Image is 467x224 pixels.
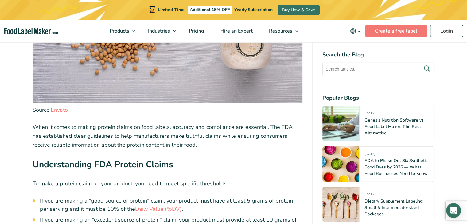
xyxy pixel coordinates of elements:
[33,106,303,114] figcaption: Source:
[33,123,303,149] p: When it comes to making protein claims on food labels, accuracy and compliance are essential. The...
[40,197,303,213] li: If you are making a “good source of protein” claim, your product must have at least 5 grams of pr...
[322,94,434,102] h4: Popular Blogs
[364,198,423,217] a: Dietary Supplement Labeling: Small & Intermediate-sized Packages
[146,28,171,34] span: Industries
[140,20,179,42] a: Industries
[158,7,185,13] span: Limited Time!
[188,6,232,14] span: Additional 15% OFF
[33,159,173,170] strong: Understanding FDA Protein Claims
[364,151,375,158] span: [DATE]
[187,28,205,34] span: Pricing
[234,7,273,13] span: Yearly Subscription
[364,192,375,199] span: [DATE]
[446,203,461,218] div: Open Intercom Messenger
[322,62,434,75] input: Search articles...
[108,28,130,34] span: Products
[364,111,375,118] span: [DATE]
[267,28,293,34] span: Resources
[364,157,427,176] a: FDA to Phase Out Six Synthetic Food Dyes by 2026 — What Food Businesses Need to Know
[322,50,434,59] h4: Search the Blog
[261,20,302,42] a: Resources
[51,106,68,114] a: Envato
[135,205,182,213] a: Daily Value (%DV)
[219,28,253,34] span: Hire an Expert
[181,20,211,42] a: Pricing
[278,5,320,15] a: Buy Now & Save
[102,20,138,42] a: Products
[430,25,463,37] a: Login
[33,179,303,188] p: To make a protein claim on your product, you need to meet specific thresholds:
[364,117,423,136] a: Genesis Nutrition Software vs Food Label Maker: The Best Alternative
[365,25,427,37] a: Create a free label
[212,20,259,42] a: Hire an Expert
